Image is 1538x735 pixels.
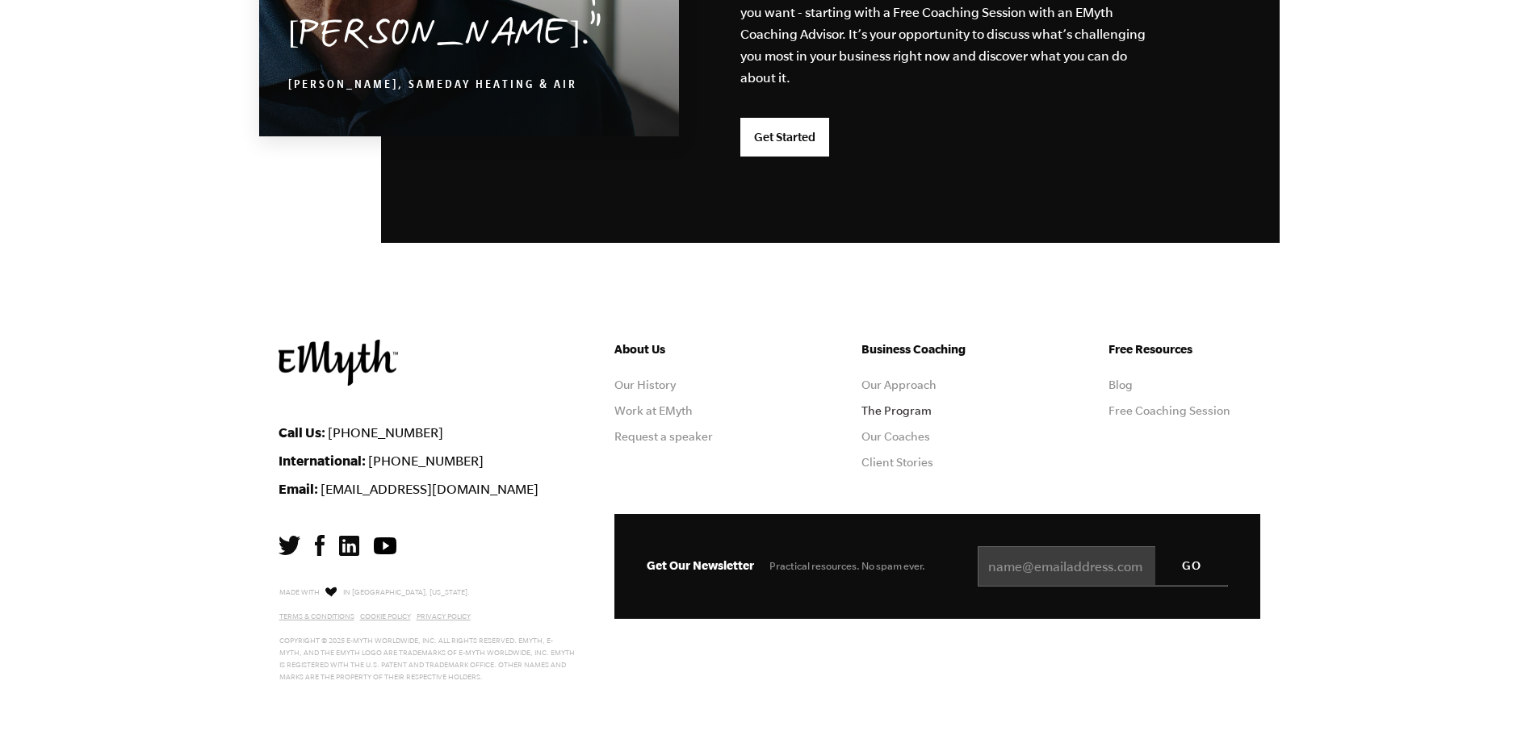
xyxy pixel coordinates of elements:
[279,453,366,468] strong: International:
[374,537,396,554] img: YouTube
[614,430,713,443] a: Request a speaker
[978,546,1228,587] input: name@emailaddress.com
[1108,404,1230,417] a: Free Coaching Session
[279,612,354,620] a: Terms & Conditions
[861,340,1013,359] h5: Business Coaching
[614,404,693,417] a: Work at EMyth
[769,560,925,572] span: Practical resources. No spam ever.
[861,456,933,469] a: Client Stories
[321,482,539,496] a: [EMAIL_ADDRESS][DOMAIN_NAME]
[288,80,577,93] cite: [PERSON_NAME], SameDay Heating & Air
[647,558,754,572] span: Get Our Newsletter
[279,584,576,683] p: Made with in [GEOGRAPHIC_DATA], [US_STATE]. Copyright © 2025 E-Myth Worldwide, Inc. All rights re...
[861,378,937,391] a: Our Approach
[614,340,766,359] h5: About Us
[279,481,318,496] strong: Email:
[861,404,932,417] a: The Program
[1457,658,1538,735] iframe: Chat Widget
[279,340,398,386] img: EMyth
[1108,378,1133,391] a: Blog
[368,453,484,468] a: [PHONE_NUMBER]
[417,612,471,620] a: Privacy Policy
[279,536,300,555] img: Twitter
[339,536,359,556] img: LinkedIn
[279,424,325,440] strong: Call Us:
[861,430,930,443] a: Our Coaches
[1108,340,1260,359] h5: Free Resources
[360,612,411,620] a: Cookie Policy
[325,587,337,597] img: Love
[315,535,325,556] img: Facebook
[1155,546,1228,585] input: GO
[328,425,443,440] a: [PHONE_NUMBER]
[614,378,676,391] a: Our History
[740,118,829,157] a: Get Started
